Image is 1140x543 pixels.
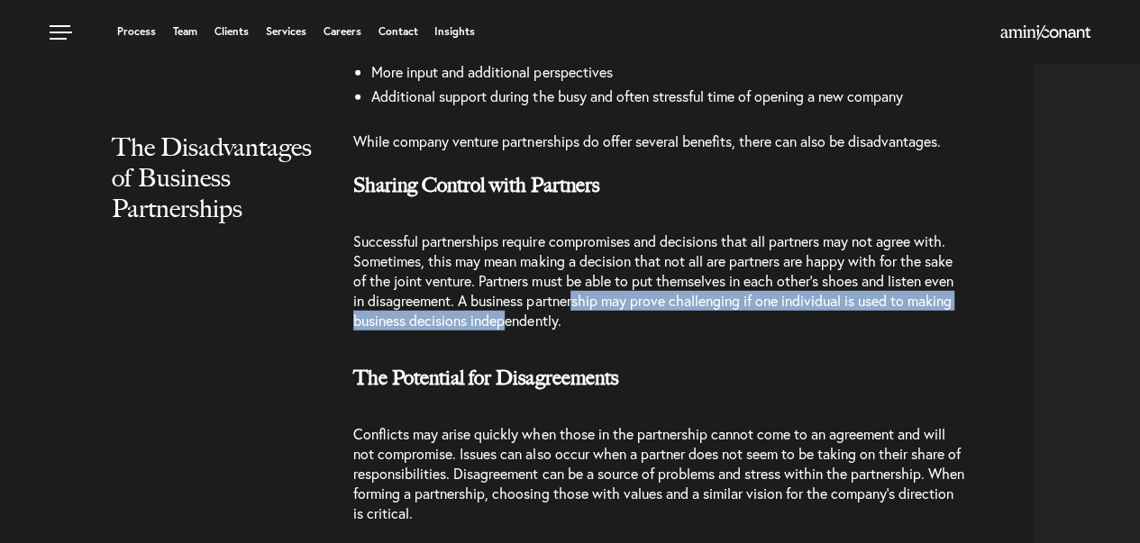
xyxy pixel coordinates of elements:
a: Services [266,26,306,37]
a: Contact [378,26,417,37]
a: Home [1000,26,1090,41]
span: More input and additional perspectives [371,62,612,81]
span: The Potential for Disagreements [353,366,617,390]
a: Clients [214,26,249,37]
a: Team [173,26,197,37]
span: Conflicts may arise quickly when those in the partnership cannot come to an agreement and will no... [353,424,963,522]
a: Insights [434,26,475,37]
img: Amini & Conant [1000,25,1090,40]
h2: The Disadvantages of Business Partnerships [112,131,317,259]
span: While company venture partnerships do offer several benefits, there can also be disadvantages. [353,131,940,150]
span: Successful partnerships require compromises and decisions that all partners may not agree with. S... [353,231,953,330]
a: Careers [324,26,361,37]
span: Sharing Control with Partners [353,173,598,197]
span: Additional support during the busy and often stressful time of opening a new company [371,86,902,105]
a: Process [117,26,156,37]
